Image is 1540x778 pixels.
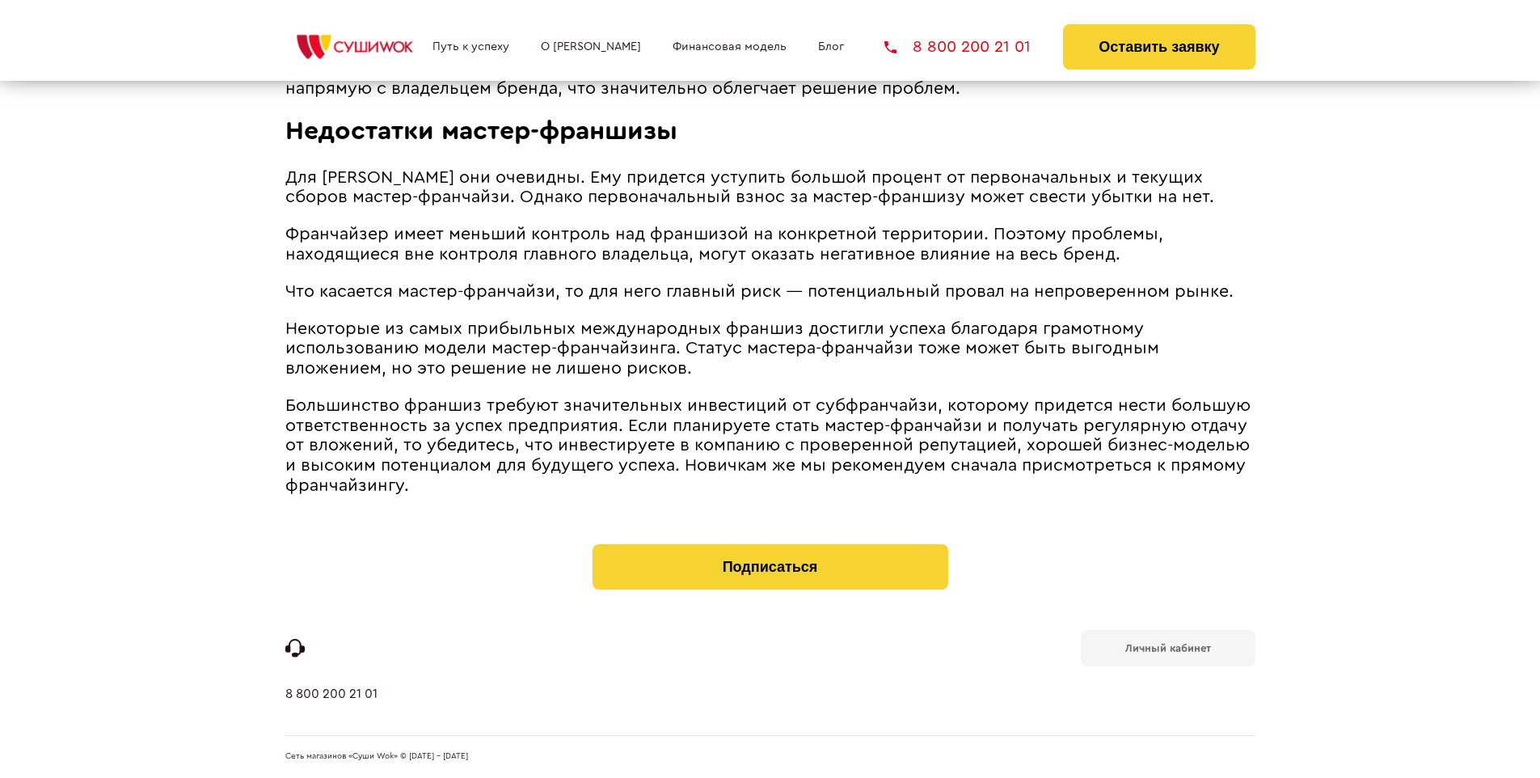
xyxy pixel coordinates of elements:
[1081,630,1255,666] a: Личный кабинет
[285,118,677,144] span: Недостатки мастер-франшизы
[285,397,1251,493] span: Большинство франшиз требуют значительных инвестиций от субфранчайзи, которому придется нести боль...
[285,169,1214,206] span: Для [PERSON_NAME] они очевидны. Ему придется уступить большой процент от первоначальных и текущих...
[593,544,948,590] button: Подписаться
[1063,24,1255,70] button: Оставить заявку
[285,226,1163,263] span: Франчайзер имеет меньший контроль над франшизой на конкретной территории. Поэтому проблемы, наход...
[285,283,1234,300] span: Что касается мастер-франчайзи, то для него главный риск ― потенциальный провал на непроверенном р...
[913,39,1031,55] span: 8 800 200 21 01
[432,40,509,53] a: Путь к успеху
[285,687,378,735] a: 8 800 200 21 01
[818,40,844,53] a: Блог
[1125,643,1211,653] b: Личный кабинет
[884,39,1031,55] a: 8 800 200 21 01
[673,40,787,53] a: Финансовая модель
[285,320,1159,377] span: Некоторые из самых прибыльных международных франшиз достигли успеха благодаря грамотному использо...
[541,40,641,53] a: О [PERSON_NAME]
[285,752,468,762] span: Сеть магазинов «Суши Wok» © [DATE] - [DATE]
